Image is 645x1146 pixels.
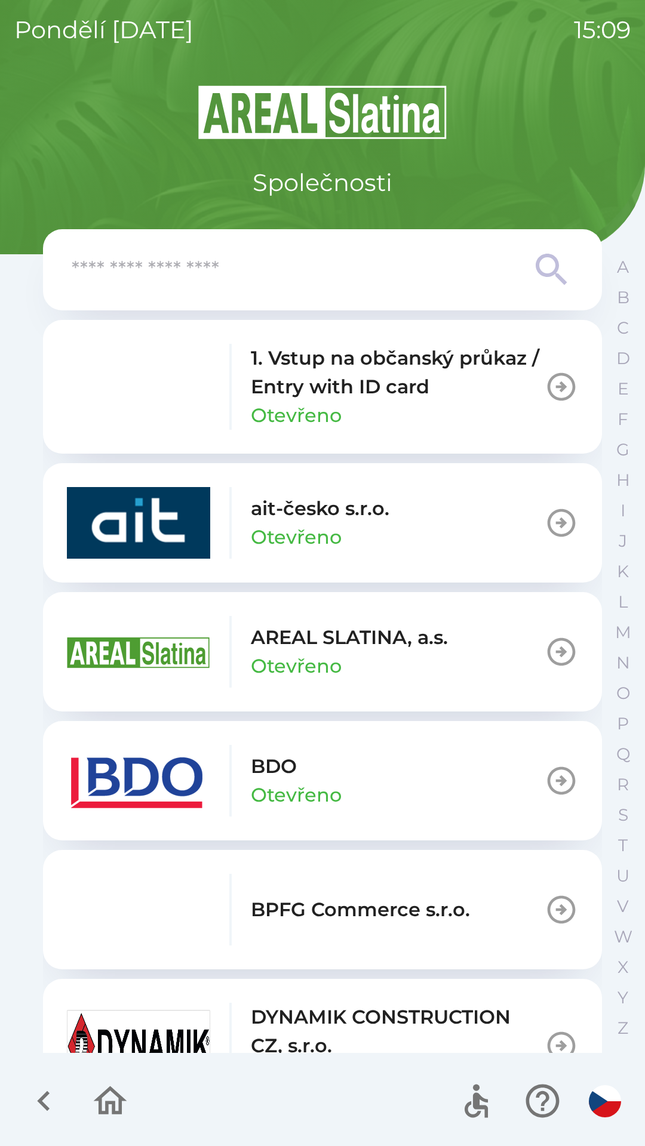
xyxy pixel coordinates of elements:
p: Otevřeno [251,401,342,430]
p: BPFG Commerce s.r.o. [251,895,470,924]
button: 1. Vstup na občanský průkaz / Entry with ID cardOtevřeno [43,320,602,454]
p: H [616,470,630,491]
p: C [617,318,629,338]
img: f3b1b367-54a7-43c8-9d7e-84e812667233.png [67,874,210,945]
p: Společnosti [253,165,392,201]
button: C [608,313,638,343]
button: E [608,374,638,404]
button: W [608,922,638,952]
p: A [617,257,629,278]
button: B [608,282,638,313]
p: ait-česko s.r.o. [251,494,389,523]
img: Logo [43,84,602,141]
button: A [608,252,638,282]
button: R [608,769,638,800]
button: O [608,678,638,708]
button: X [608,952,638,982]
button: ait-česko s.r.o.Otevřeno [43,463,602,583]
button: BPFG Commerce s.r.o. [43,850,602,969]
p: K [617,561,629,582]
button: Z [608,1013,638,1043]
p: S [618,805,628,825]
button: P [608,708,638,739]
img: 93ea42ec-2d1b-4d6e-8f8a-bdbb4610bcc3.png [67,351,210,423]
p: P [617,713,629,734]
p: Z [618,1018,628,1039]
p: F [618,409,628,430]
button: G [608,435,638,465]
p: Otevřeno [251,523,342,552]
button: Y [608,982,638,1013]
button: N [608,648,638,678]
p: E [618,378,629,399]
p: AREAL SLATINA, a.s. [251,623,448,652]
img: ae7449ef-04f1-48ed-85b5-e61960c78b50.png [67,745,210,817]
button: DYNAMIK CONSTRUCTION CZ, s.r.o.Otevřeno [43,979,602,1113]
p: J [619,531,627,552]
p: I [621,500,625,521]
button: H [608,465,638,495]
img: 9aa1c191-0426-4a03-845b-4981a011e109.jpeg [67,1010,210,1082]
p: R [617,774,629,795]
p: V [617,896,629,917]
button: F [608,404,638,435]
p: O [616,683,630,704]
button: U [608,861,638,891]
p: L [618,592,628,612]
p: X [618,957,628,978]
p: DYNAMIK CONSTRUCTION CZ, s.r.o. [251,1003,545,1060]
p: Y [618,987,628,1008]
p: pondělí [DATE] [14,12,193,48]
p: Q [616,744,630,765]
p: BDO [251,752,297,781]
button: I [608,495,638,526]
button: S [608,800,638,830]
button: V [608,891,638,922]
button: L [608,587,638,617]
button: AREAL SLATINA, a.s.Otevřeno [43,592,602,711]
p: B [617,287,629,308]
p: Otevřeno [251,781,342,809]
button: T [608,830,638,861]
p: U [616,865,629,886]
button: D [608,343,638,374]
p: W [614,926,632,947]
p: Otevřeno [251,652,342,680]
p: 15:09 [574,12,631,48]
button: J [608,526,638,556]
button: M [608,617,638,648]
button: Q [608,739,638,769]
img: aad3f322-fb90-43a2-be23-5ead3ef36ce5.png [67,616,210,688]
p: G [616,439,629,460]
button: BDOOtevřeno [43,721,602,840]
p: N [616,652,630,673]
p: D [616,348,630,369]
img: cs flag [589,1085,621,1117]
button: K [608,556,638,587]
p: T [618,835,628,856]
img: 40b5cfbb-27b1-4737-80dc-99d800fbabba.png [67,487,210,559]
p: M [615,622,631,643]
p: 1. Vstup na občanský průkaz / Entry with ID card [251,344,545,401]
